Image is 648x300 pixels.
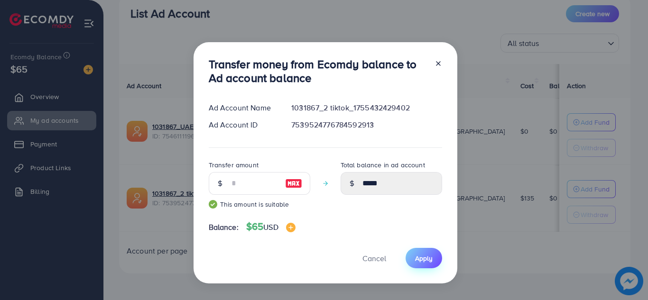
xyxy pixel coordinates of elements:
[285,178,302,189] img: image
[286,223,296,232] img: image
[209,222,239,233] span: Balance:
[209,200,310,209] small: This amount is suitable
[246,221,296,233] h4: $65
[341,160,425,170] label: Total balance in ad account
[209,160,259,170] label: Transfer amount
[263,222,278,232] span: USD
[201,119,284,130] div: Ad Account ID
[362,253,386,264] span: Cancel
[415,254,433,263] span: Apply
[351,248,398,268] button: Cancel
[284,102,449,113] div: 1031867_2 tiktok_1755432429402
[284,119,449,130] div: 7539524776784592913
[201,102,284,113] div: Ad Account Name
[209,200,217,209] img: guide
[406,248,442,268] button: Apply
[209,57,427,85] h3: Transfer money from Ecomdy balance to Ad account balance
